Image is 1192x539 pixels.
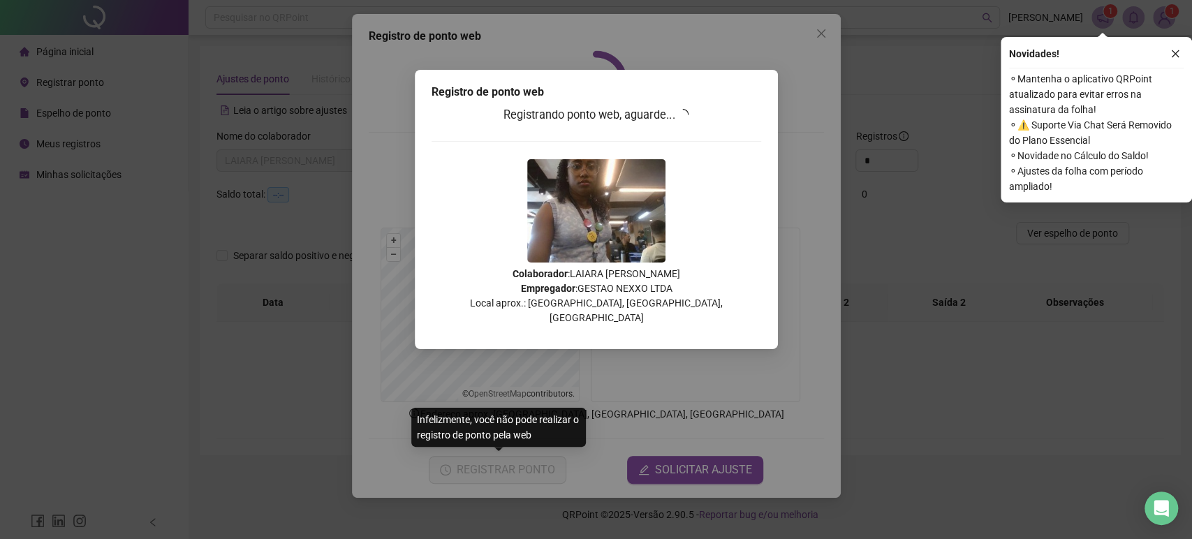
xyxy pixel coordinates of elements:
span: ⚬ ⚠️ Suporte Via Chat Será Removido do Plano Essencial [1009,117,1184,148]
span: ⚬ Mantenha o aplicativo QRPoint atualizado para evitar erros na assinatura da folha! [1009,71,1184,117]
span: loading [676,108,689,121]
h3: Registrando ponto web, aguarde... [432,106,761,124]
span: Novidades ! [1009,46,1059,61]
span: close [1170,49,1180,59]
strong: Empregador [520,283,575,294]
div: Registro de ponto web [432,84,761,101]
p: : LAIARA [PERSON_NAME] : GESTAO NEXXO LTDA Local aprox.: [GEOGRAPHIC_DATA], [GEOGRAPHIC_DATA], [G... [432,267,761,325]
span: ⚬ Novidade no Cálculo do Saldo! [1009,148,1184,163]
span: ⚬ Ajustes da folha com período ampliado! [1009,163,1184,194]
div: Open Intercom Messenger [1145,492,1178,525]
strong: Colaborador [513,268,568,279]
img: 2Q== [527,159,665,263]
div: Infelizmente, você não pode realizar o registro de ponto pela web [411,408,586,447]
